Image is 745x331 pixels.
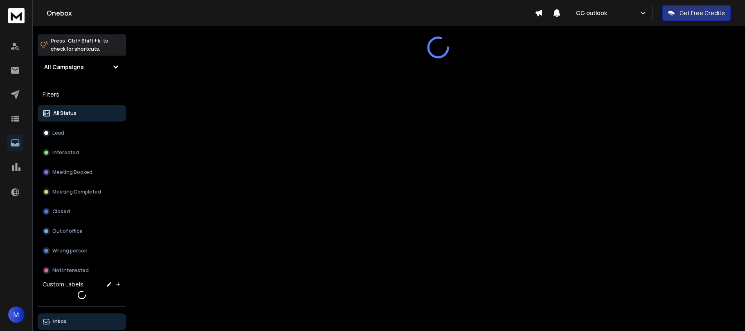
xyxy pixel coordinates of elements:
p: All Status [53,110,77,117]
img: logo [8,8,25,23]
span: Ctrl + Shift + k [67,36,101,45]
button: Meeting Completed [38,184,126,200]
h1: All Campaigns [44,63,84,71]
button: Get Free Credits [662,5,731,21]
p: Not Interested [52,267,89,274]
button: Not Interested [38,262,126,279]
h3: Custom Labels [43,280,83,288]
p: Wrong person [52,248,88,254]
p: Lead [52,130,64,136]
button: Wrong person [38,243,126,259]
button: Closed [38,203,126,220]
button: Lead [38,125,126,141]
button: M [8,306,25,323]
button: Meeting Booked [38,164,126,180]
button: All Status [38,105,126,122]
button: Interested [38,144,126,161]
button: Out of office [38,223,126,239]
button: Inbox [38,313,126,330]
h1: Onebox [47,8,535,18]
p: Get Free Credits [680,9,725,17]
p: GG outlook [576,9,610,17]
p: Interested [52,149,79,156]
p: Meeting Booked [52,169,92,176]
h3: Filters [38,89,126,100]
p: Inbox [53,318,67,325]
p: Out of office [52,228,83,234]
p: Press to check for shortcuts. [51,37,108,53]
p: Meeting Completed [52,189,101,195]
p: Closed [52,208,70,215]
button: All Campaigns [38,59,126,75]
